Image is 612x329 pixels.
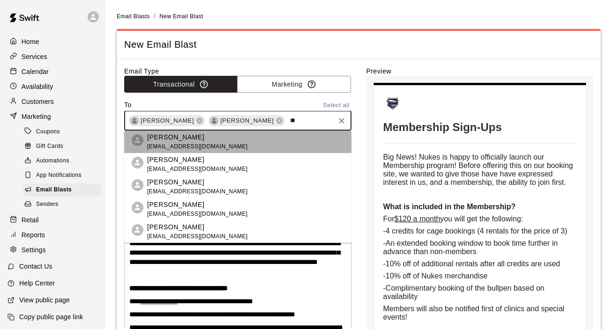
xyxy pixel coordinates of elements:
a: Availability [7,80,98,94]
p: Marketing [22,112,51,121]
a: Customers [7,95,98,109]
div: [PERSON_NAME] [128,115,205,126]
span: Automations [36,156,69,166]
p: Calendar [22,67,49,76]
span: [EMAIL_ADDRESS][DOMAIN_NAME] [147,142,248,152]
a: Retail [7,213,98,227]
a: Settings [7,243,98,257]
div: Juanita Inzunza [210,117,218,125]
span: Email Blasts [36,185,72,195]
p: Availability [22,82,53,91]
span: -4 credits for cage bookings (4 rentals for the price of 3) [383,227,567,235]
span: For [383,215,395,223]
label: Email Type [124,66,351,76]
a: Coupons [22,124,105,139]
div: Email Blasts [22,183,102,197]
p: Reports [22,230,45,240]
span: [EMAIL_ADDRESS][DOMAIN_NAME] [147,165,248,174]
nav: breadcrumb [117,11,601,22]
div: Senders [22,198,102,211]
button: Marketing [237,76,351,93]
p: Home [22,37,39,46]
span: App Notifications [36,171,82,180]
a: Services [7,50,98,64]
p: Help Center [19,278,55,288]
p: Settings [22,245,46,255]
strong: What is included in the Membership? [383,203,516,211]
span: New Email Blast [159,13,203,20]
span: Senders [36,200,59,209]
p: Contact Us [19,262,52,271]
span: [PERSON_NAME] [216,116,277,125]
button: Transactional [124,76,238,93]
div: Steve McClaskey [130,117,139,125]
a: Senders [22,197,105,212]
a: App Notifications [22,168,105,183]
p: Customers [22,97,54,106]
div: [PERSON_NAME] [208,115,285,126]
span: Email Blasts [117,13,150,20]
span: [EMAIL_ADDRESS][DOMAIN_NAME] [147,232,248,241]
a: Automations [22,154,105,168]
label: Preview [366,66,594,76]
li: / [154,11,156,21]
button: Select all [321,100,351,111]
a: Email Blasts [117,12,150,20]
a: Marketing [7,110,98,124]
span: [PERSON_NAME] [137,116,198,125]
span: [EMAIL_ADDRESS][DOMAIN_NAME] [147,210,248,219]
span: -10% off of Nukes merchandise [383,272,488,280]
a: Gift Cards [22,139,105,154]
p: [PERSON_NAME] [147,222,248,232]
p: [PERSON_NAME] [147,155,248,165]
label: To [124,100,132,111]
p: [PERSON_NAME] [147,132,248,142]
span: -10% off of additional rentals after all credits are used [383,260,560,268]
div: App Notifications [22,169,102,182]
a: Email Blasts [22,183,105,197]
p: View public page [19,295,70,305]
a: Calendar [7,65,98,79]
a: Reports [7,228,98,242]
div: Gift Cards [22,140,102,153]
span: you will get the following: [440,215,523,223]
h1: Membership Sign-Ups [383,121,577,134]
p: Copy public page link [19,312,83,322]
img: Nukes Batting Cages [383,95,402,113]
span: New Email Blast [124,38,593,51]
a: Home [7,35,98,49]
span: Big News! Nukes is happy to officially launch our Membership program! Before offering this on our... [383,153,575,186]
span: Coupons [36,127,60,137]
p: [PERSON_NAME] [147,200,248,210]
div: Coupons [22,125,102,139]
p: Services [22,52,47,61]
span: -An extended booking window to book time further in advance than non-members [383,239,560,256]
span: -Complimentary booking of the bullpen based on availability [383,284,547,300]
span: $120 a month [395,215,440,223]
span: Gift Cards [36,142,63,151]
div: Automations [22,154,102,168]
p: Retail [22,215,39,225]
span: Members will also be notified first of clinics and special events! [383,305,567,321]
span: [EMAIL_ADDRESS][DOMAIN_NAME] [147,187,248,197]
p: [PERSON_NAME] [147,177,248,187]
button: Clear [335,114,348,127]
